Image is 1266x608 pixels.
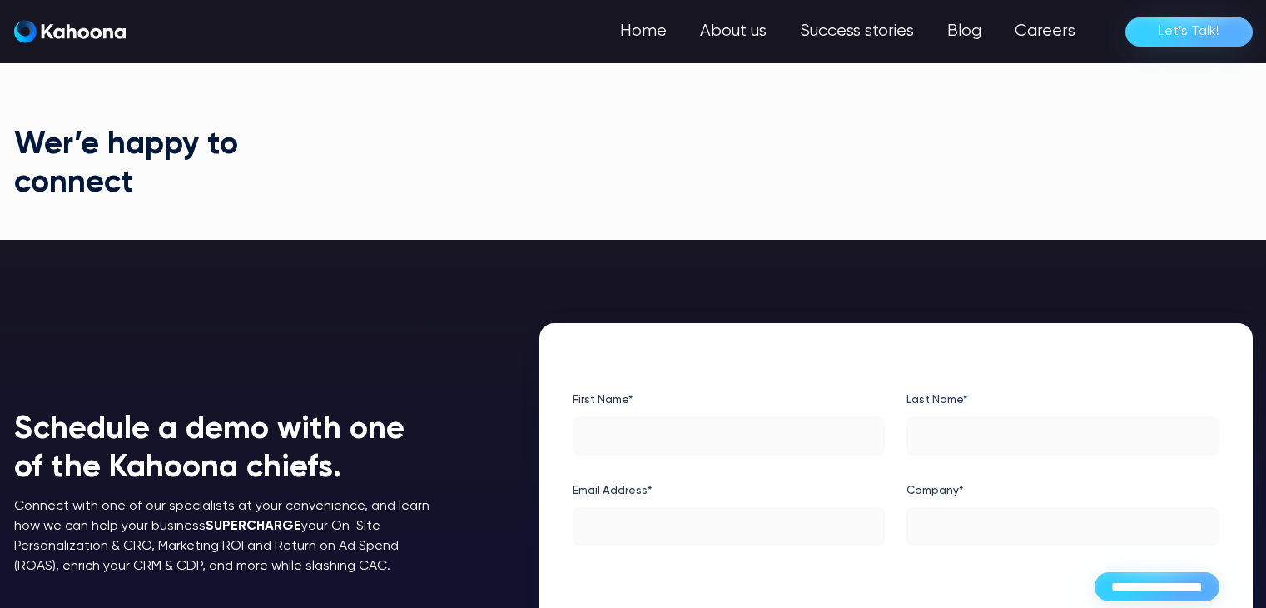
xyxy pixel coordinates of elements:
p: Connect with one of our specialists at your convenience, and learn how we can help your business ... [14,496,439,576]
form: Demo Form [573,386,1219,602]
a: home [14,20,126,44]
a: Home [603,15,683,48]
label: Last Name* [906,386,1219,413]
label: Company* [906,477,1219,504]
a: Let’s Talk! [1125,17,1253,47]
a: About us [683,15,783,48]
h1: Schedule a demo with one of the Kahoona chiefs. [14,411,439,487]
strong: SUPERCHARGE [206,520,301,533]
a: Blog [931,15,998,48]
h1: Wer’e happy to connect [14,127,250,202]
label: Email Address* [573,477,885,504]
div: Let’s Talk! [1159,18,1219,45]
img: Kahoona logo white [14,20,126,43]
a: Success stories [783,15,931,48]
label: First Name* [573,386,885,413]
a: Careers [998,15,1092,48]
